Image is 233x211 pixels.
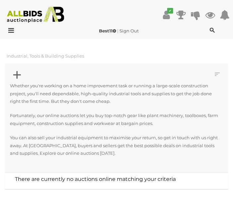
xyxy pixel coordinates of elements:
[10,82,218,105] p: Whether you're working on a home improvement task or running a large-scale construction project, ...
[4,7,68,23] img: Allbids.com.au
[167,8,173,14] i: ✔
[119,28,139,33] a: Sign Out
[10,134,218,157] p: You can also sell your industrial equipment to maximise your return, so get in touch with us righ...
[117,28,118,33] span: |
[7,53,84,59] a: Industrial, Tools & Building Supplies
[99,28,117,33] a: Best11
[162,9,171,21] a: ✔
[99,28,116,33] strong: Best11
[15,176,176,182] span: There are currently no auctions online matching your criteria
[10,112,218,127] p: Fortunately, our online auctions let you buy top-notch gear like plant machinery, toolboxes, farm...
